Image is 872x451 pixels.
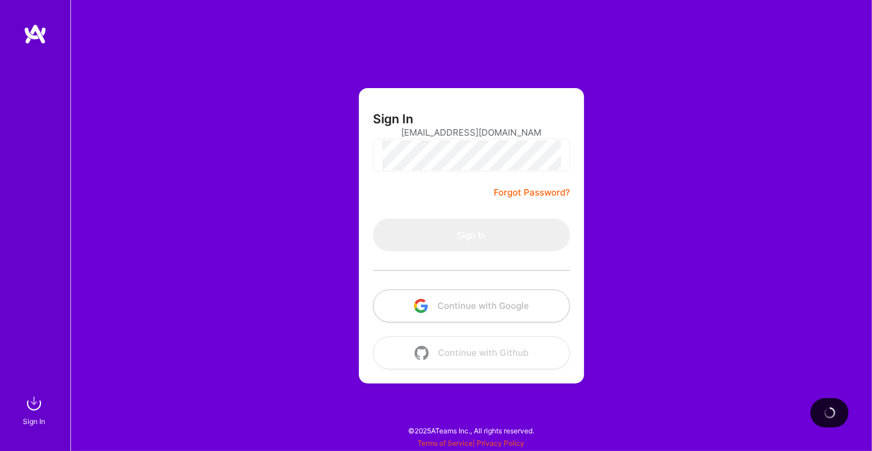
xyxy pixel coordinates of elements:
[494,186,570,200] a: Forgot Password?
[25,392,46,428] a: sign inSign In
[418,439,473,447] a: Terms of Service
[22,392,46,415] img: sign in
[373,112,413,126] h3: Sign In
[70,416,872,445] div: © 2025 ATeams Inc., All rights reserved.
[373,336,570,369] button: Continue with Github
[401,117,542,147] input: Email...
[822,405,838,421] img: loading
[373,218,570,251] button: Sign In
[23,23,47,45] img: logo
[414,299,428,313] img: icon
[415,346,429,360] img: icon
[418,439,525,447] span: |
[373,290,570,322] button: Continue with Google
[23,415,45,428] div: Sign In
[477,439,525,447] a: Privacy Policy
